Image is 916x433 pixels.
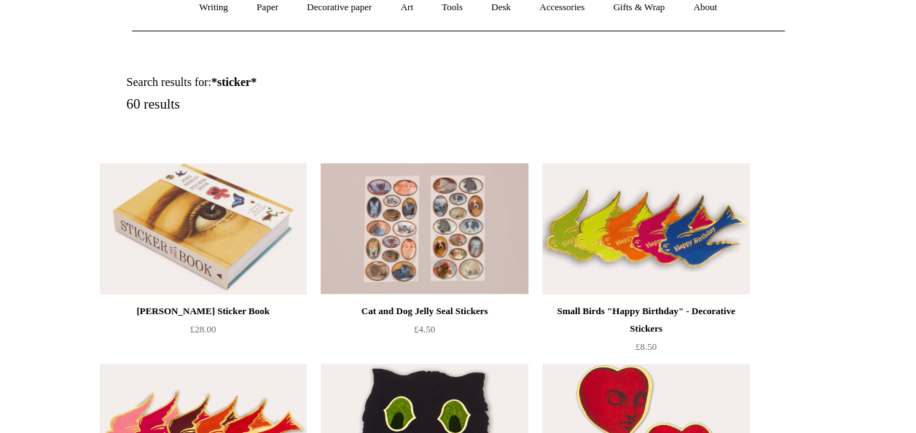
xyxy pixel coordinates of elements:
[546,303,745,338] div: Small Birds "Happy Birthday" - Decorative Stickers
[635,341,657,352] span: £8.50
[100,163,307,294] a: John Derian Sticker Book John Derian Sticker Book
[190,324,216,335] span: £28.00
[321,303,528,362] a: Cat and Dog Jelly Seal Stickers £4.50
[127,96,475,113] h5: 60 results
[324,303,524,320] div: Cat and Dog Jelly Seal Stickers
[321,163,528,294] img: Cat and Dog Jelly Seal Stickers
[542,303,749,362] a: Small Birds "Happy Birthday" - Decorative Stickers £8.50
[103,303,303,320] div: [PERSON_NAME] Sticker Book
[542,163,749,294] img: Small Birds "Happy Birthday" - Decorative Stickers
[414,324,435,335] span: £4.50
[542,163,749,294] a: Small Birds "Happy Birthday" - Decorative Stickers Small Birds "Happy Birthday" - Decorative Stic...
[100,163,307,294] img: John Derian Sticker Book
[127,75,475,89] h1: Search results for:
[321,163,528,294] a: Cat and Dog Jelly Seal Stickers Cat and Dog Jelly Seal Stickers
[100,303,307,362] a: [PERSON_NAME] Sticker Book £28.00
